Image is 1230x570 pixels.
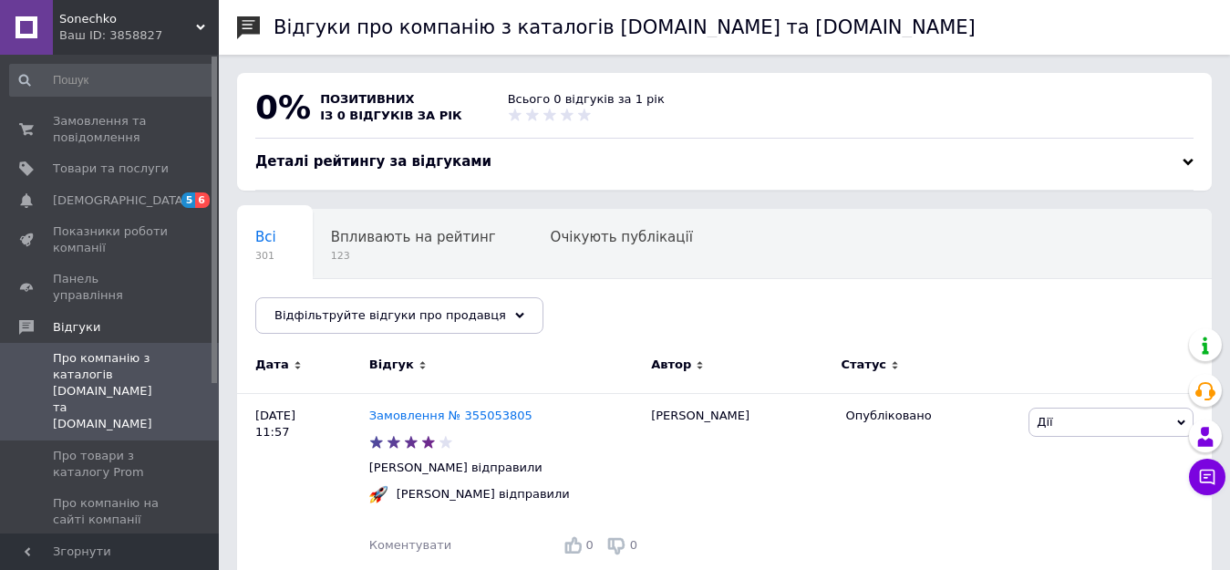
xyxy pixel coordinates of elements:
span: Про компанію на сайті компанії [53,495,169,528]
span: позитивних [320,92,415,106]
p: [PERSON_NAME] відправили [369,460,642,476]
button: Чат з покупцем [1189,459,1225,495]
span: 0 [586,538,594,552]
span: Очікують публікації [551,229,693,245]
span: Показники роботи компанії [53,223,169,256]
span: Замовлення та повідомлення [53,113,169,146]
span: 0% [255,88,311,126]
span: Панель управління [53,271,169,304]
div: Ваш ID: 3858827 [59,27,219,44]
span: із 0 відгуків за рік [320,109,462,122]
span: Дії [1037,415,1052,429]
span: Статус [842,357,887,373]
img: :rocket: [369,485,388,503]
span: Впливають на рейтинг [331,229,496,245]
span: Опубліковані без комен... [255,298,440,315]
span: Коментувати [369,538,451,552]
span: 123 [331,249,496,263]
span: Sonechko [59,11,196,27]
span: Про товари з каталогу Prom [53,448,169,481]
div: Деталі рейтингу за відгуками [255,152,1194,171]
span: 301 [255,249,276,263]
div: [PERSON_NAME] відправили [392,486,574,503]
span: [DEMOGRAPHIC_DATA] [53,192,188,209]
span: Відгуки [53,319,100,336]
input: Пошук [9,64,215,97]
span: Про компанію з каталогів [DOMAIN_NAME] та [DOMAIN_NAME] [53,350,169,433]
h1: Відгуки про компанію з каталогів [DOMAIN_NAME] та [DOMAIN_NAME] [274,16,976,38]
span: 5 [181,192,196,208]
span: Товари та послуги [53,161,169,177]
div: Опубліковані без коментаря [237,279,477,348]
span: 6 [195,192,210,208]
span: Дата [255,357,289,373]
span: Деталі рейтингу за відгуками [255,153,491,170]
a: Замовлення № 355053805 [369,409,532,422]
span: Відфільтруйте відгуки про продавця [274,308,506,322]
span: Відгук [369,357,414,373]
div: Коментувати [369,537,451,554]
span: 0 [630,538,637,552]
div: Опубліковано [846,408,1016,424]
div: Всього 0 відгуків за 1 рік [508,91,665,108]
span: Автор [651,357,691,373]
span: Всі [255,229,276,245]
